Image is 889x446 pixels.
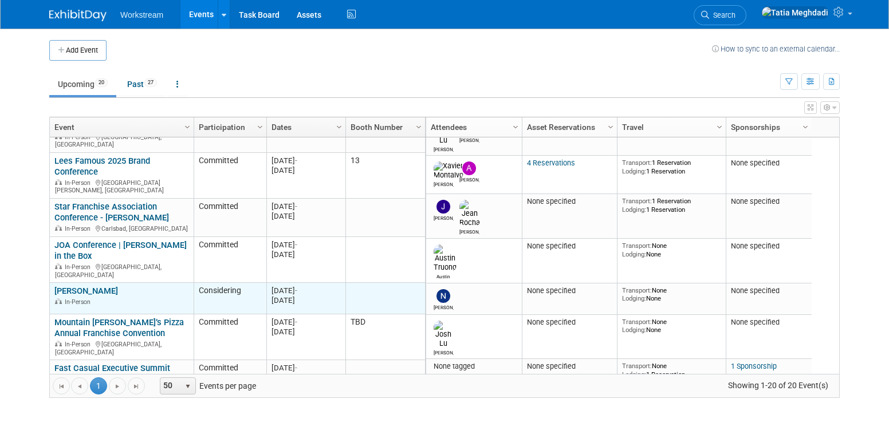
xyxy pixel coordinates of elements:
a: Sponsorships [731,117,804,137]
span: None specified [527,318,576,326]
a: Column Settings [254,117,267,135]
a: How to sync to an external calendar... [712,45,840,53]
a: Column Settings [714,117,726,135]
div: [DATE] [272,327,340,337]
span: - [295,202,297,211]
span: None specified [527,242,576,250]
td: Committed [194,314,266,360]
a: Past27 [119,73,166,95]
a: Travel [622,117,718,137]
span: None specified [527,197,576,206]
div: [GEOGRAPHIC_DATA], [GEOGRAPHIC_DATA] [54,132,188,149]
span: Lodging: [622,167,646,175]
span: Column Settings [511,123,520,132]
div: Andrew Walters [459,175,479,183]
div: [DATE] [272,211,340,221]
span: Transport: [622,159,652,167]
div: [DATE] [272,363,340,373]
a: Dates [272,117,338,137]
div: Jean Rocha [459,227,479,235]
div: None None [622,242,722,258]
a: [PERSON_NAME] [54,286,118,296]
td: Committed [194,237,266,283]
span: - [295,240,297,249]
span: Transport: [622,362,652,370]
span: Workstream [120,10,163,19]
span: - [295,364,297,372]
button: Add Event [49,40,107,61]
div: [DATE] [272,250,340,259]
a: Event [54,117,186,137]
span: Lodging: [622,206,646,214]
span: None specified [527,286,576,295]
a: Column Settings [413,117,426,135]
span: In-Person [65,298,94,306]
div: [GEOGRAPHIC_DATA][PERSON_NAME], [GEOGRAPHIC_DATA] [54,177,188,195]
span: Transport: [622,242,652,250]
img: Josh Lu [434,321,454,348]
a: Column Settings [333,117,346,135]
div: [DATE] [272,165,340,175]
div: 1 Reservation 1 Reservation [622,197,722,214]
span: Lodging: [622,250,646,258]
div: Xavier Montalvo [434,180,454,187]
span: In-Person [65,133,94,141]
span: Lodging: [622,294,646,302]
span: 1 [90,377,107,394]
td: TBD [345,314,425,360]
div: [DATE] [272,286,340,295]
a: Mountain [PERSON_NAME]’s Pizza Annual Franchise Convention [54,317,184,338]
a: Go to the first page [53,377,70,394]
span: Transport: [622,197,652,205]
span: Column Settings [715,123,724,132]
img: Andrew Walters [462,161,476,175]
img: ExhibitDay [49,10,107,21]
a: Booth Number [351,117,418,137]
span: In-Person [65,341,94,348]
a: Attendees [431,117,514,137]
div: 1 Reservation 1 Reservation [622,159,722,175]
span: 27 [144,78,157,87]
a: Upcoming20 [49,73,116,95]
div: Austin Truong [434,272,454,279]
div: Josh Lu [434,145,454,152]
div: Josh Lu [434,348,454,356]
div: None None [622,318,722,334]
a: Column Settings [605,117,617,135]
div: [GEOGRAPHIC_DATA], [GEOGRAPHIC_DATA] [54,262,188,279]
div: [DATE] [272,373,340,382]
img: Austin Truong [434,244,457,272]
div: None None [622,286,722,303]
div: [DATE] [272,156,340,165]
img: In-Person Event [55,225,62,231]
div: Nick Walters [434,303,454,310]
a: Go to the previous page [71,377,88,394]
td: Committed [194,360,266,395]
span: None specified [731,159,780,167]
span: 20 [95,78,108,87]
a: Go to the last page [128,377,145,394]
div: None 1 Reservation [622,362,722,378]
a: Search [694,5,746,25]
a: Column Settings [182,117,194,135]
div: None tagged [431,362,518,371]
a: Fast Casual Executive Summit [54,363,170,373]
span: 50 [160,378,180,394]
span: Column Settings [335,123,344,132]
span: None specified [731,318,780,326]
img: Jean Rocha [459,200,480,227]
a: JOA Conference | [PERSON_NAME] in the Box [54,240,187,261]
a: Star Franchise Association Conference - [PERSON_NAME] [54,202,169,223]
a: Lees Famous 2025 Brand Conference [54,156,150,177]
img: Nick Walters [436,289,450,303]
span: In-Person [65,179,94,187]
img: Tatia Meghdadi [761,6,829,19]
span: Lodging: [622,370,646,378]
td: Considering [194,283,266,314]
a: Participation [199,117,259,137]
div: Carlsbad, [GEOGRAPHIC_DATA] [54,223,188,233]
span: Go to the last page [132,382,141,391]
img: In-Person Event [55,341,62,346]
span: Events per page [145,377,268,394]
a: Go to the next page [109,377,126,394]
